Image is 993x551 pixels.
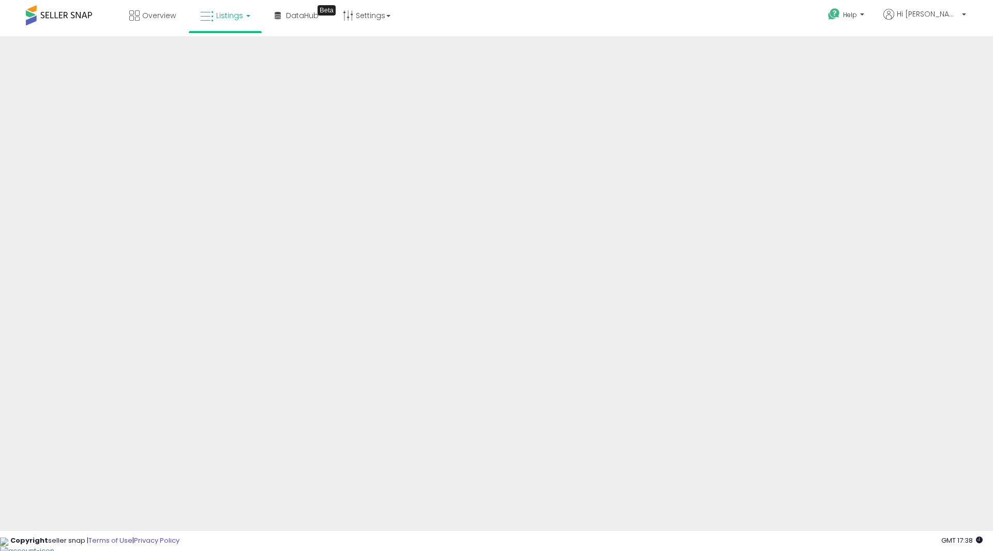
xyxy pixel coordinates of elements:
a: Hi [PERSON_NAME] [883,9,966,32]
span: Hi [PERSON_NAME] [897,9,959,19]
span: DataHub [286,10,319,21]
span: Help [843,10,857,19]
i: Get Help [827,8,840,21]
span: Overview [142,10,176,21]
span: Listings [216,10,243,21]
div: Tooltip anchor [318,5,336,16]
